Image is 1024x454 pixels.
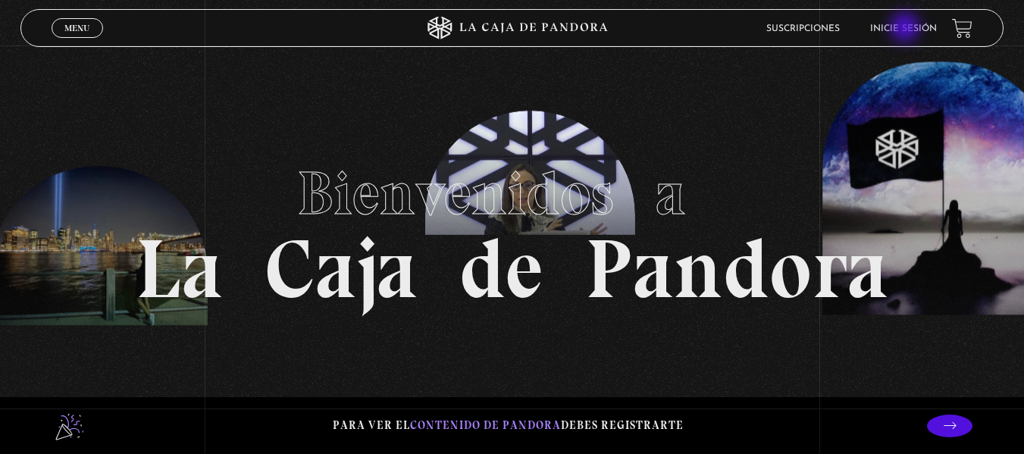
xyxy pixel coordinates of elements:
a: Suscripciones [766,24,840,33]
p: Para ver el debes registrarte [333,415,684,436]
span: Menu [64,23,89,33]
a: View your shopping cart [952,17,972,38]
a: Inicie sesión [870,24,937,33]
span: Bienvenidos a [297,157,728,230]
h1: La Caja de Pandora [136,144,888,311]
span: Cerrar [59,36,95,47]
span: contenido de Pandora [410,418,561,432]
